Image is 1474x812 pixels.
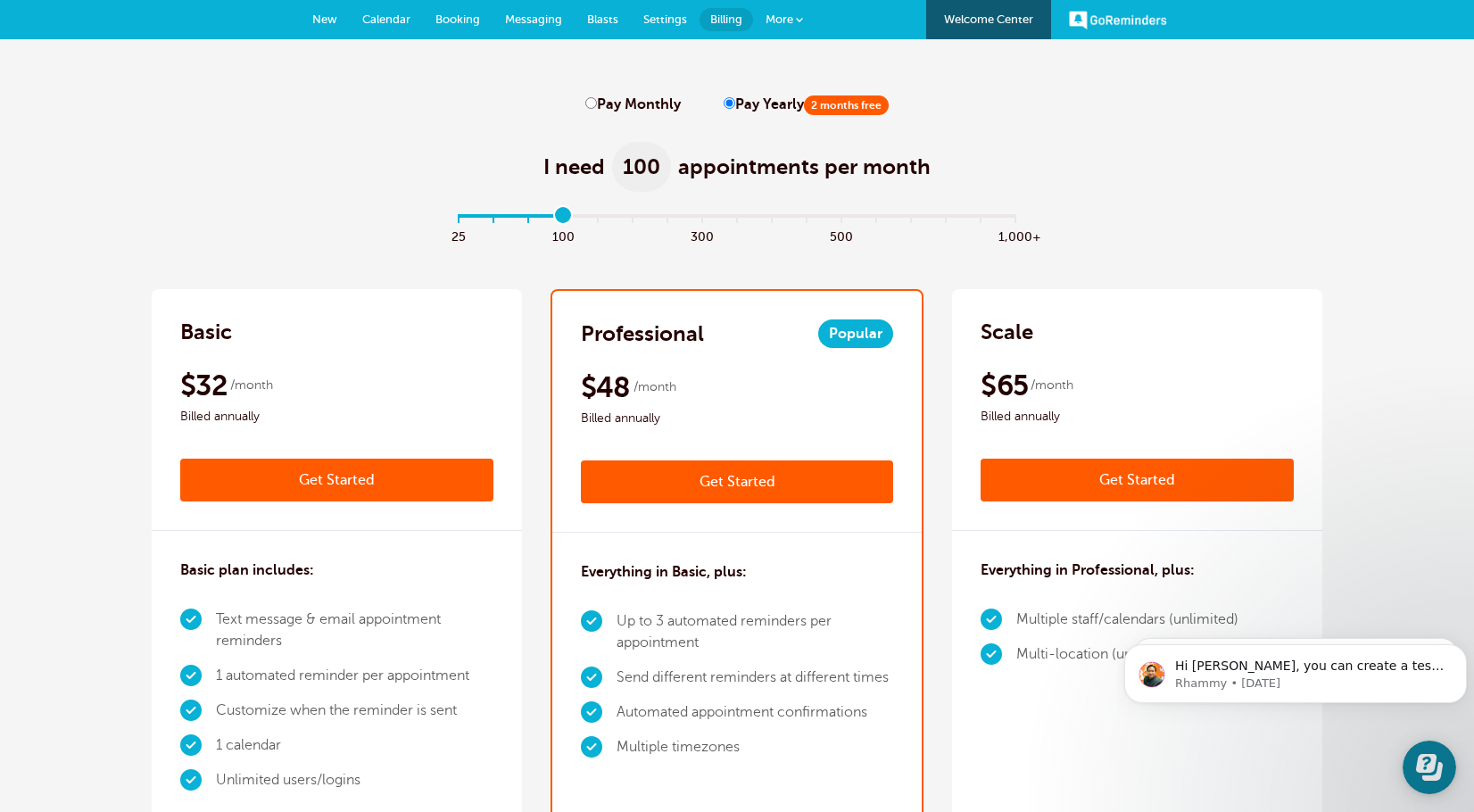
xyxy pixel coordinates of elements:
span: /month [1031,375,1073,396]
li: 1 automated reminder per appointment [216,659,493,693]
span: Booking [435,12,480,26]
span: Blasts [587,12,618,26]
span: Popular [818,319,893,348]
input: Pay Monthly [585,97,597,109]
li: Customize when the reminder is sent [216,693,493,728]
span: 100 [612,142,671,192]
h2: Professional [581,319,704,348]
a: Billing [700,8,753,31]
span: Billing [710,12,742,26]
li: Text message & email appointment reminders [216,602,493,659]
span: 500 [824,225,859,245]
span: Billed annually [581,408,894,429]
span: /month [633,377,676,398]
span: Messaging [505,12,562,26]
span: Billed annually [180,406,493,427]
span: More [766,12,793,26]
li: Unlimited users/logins [216,763,493,798]
span: $32 [180,368,228,403]
h3: Basic plan includes: [180,559,314,581]
h3: Everything in Basic, plus: [581,561,747,583]
span: $65 [981,368,1028,403]
li: Send different reminders at different times [617,660,894,695]
li: Multiple timezones [617,730,894,765]
span: 25 [442,225,476,245]
li: 1 calendar [216,728,493,763]
label: Pay Yearly [724,96,889,113]
span: $48 [581,369,631,405]
span: /month [230,375,273,396]
span: Calendar [362,12,410,26]
li: Up to 3 automated reminders per appointment [617,604,894,660]
span: Billed annually [981,406,1294,427]
span: 300 [685,225,720,245]
h3: Everything in Professional, plus: [981,559,1195,581]
a: Get Started [180,459,493,501]
span: 100 [546,225,581,245]
span: 1,000+ [998,225,1033,245]
span: appointments per month [678,153,931,181]
a: Get Started [981,459,1294,501]
h2: Basic [180,318,232,346]
a: Get Started [581,460,894,503]
li: Multiple staff/calendars (unlimited) [1016,602,1244,637]
input: Pay Yearly2 months free [724,97,735,109]
span: New [312,12,337,26]
iframe: Intercom notifications message [1117,607,1474,803]
span: I need [543,153,605,181]
li: Multi-location (unlimited locations) [1016,637,1244,672]
span: 2 months free [804,95,889,115]
label: Pay Monthly [585,96,681,113]
span: Settings [643,12,687,26]
h2: Scale [981,318,1033,346]
li: Automated appointment confirmations [617,695,894,730]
